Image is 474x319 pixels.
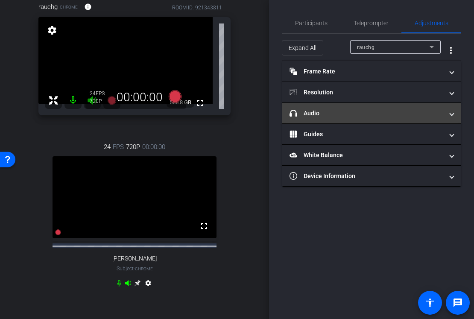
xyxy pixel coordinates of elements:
mat-icon: message [453,298,463,308]
mat-expansion-panel-header: Device Information [282,166,461,186]
span: FPS [96,91,105,97]
mat-icon: settings [46,25,58,35]
mat-panel-title: Audio [290,109,443,118]
mat-icon: accessibility [425,298,435,308]
span: [PERSON_NAME] [112,255,157,262]
span: Chrome [135,266,153,271]
mat-icon: fullscreen [195,98,205,108]
mat-expansion-panel-header: White Balance [282,145,461,165]
div: ROOM ID: 921343811 [172,4,222,12]
mat-panel-title: Guides [290,130,443,139]
span: FPS [113,142,124,152]
span: 720P [126,142,140,152]
span: rauchg [357,44,375,50]
span: Chrome [60,4,78,10]
div: 00:00:00 [111,90,168,105]
mat-icon: info [84,3,92,11]
mat-icon: fullscreen [199,221,209,231]
mat-expansion-panel-header: Guides [282,124,461,144]
span: Expand All [289,40,316,56]
mat-expansion-panel-header: Frame Rate [282,61,461,82]
mat-panel-title: Device Information [290,172,443,181]
span: - [134,266,135,272]
mat-panel-title: Resolution [290,88,443,97]
span: Adjustments [415,20,448,26]
span: 24 [104,142,111,152]
mat-expansion-panel-header: Resolution [282,82,461,102]
span: Participants [295,20,328,26]
mat-icon: more_vert [446,45,456,56]
button: Expand All [282,40,323,56]
mat-panel-title: Frame Rate [290,67,443,76]
div: 24 [90,90,111,97]
span: Subject [117,265,153,272]
mat-expansion-panel-header: Audio [282,103,461,123]
span: rauchg [38,2,58,12]
mat-panel-title: White Balance [290,151,443,160]
button: More Options for Adjustments Panel [441,40,461,61]
span: 00:00:00 [142,142,165,152]
mat-icon: settings [143,280,153,290]
div: 720P [90,98,111,105]
span: Teleprompter [354,20,389,26]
